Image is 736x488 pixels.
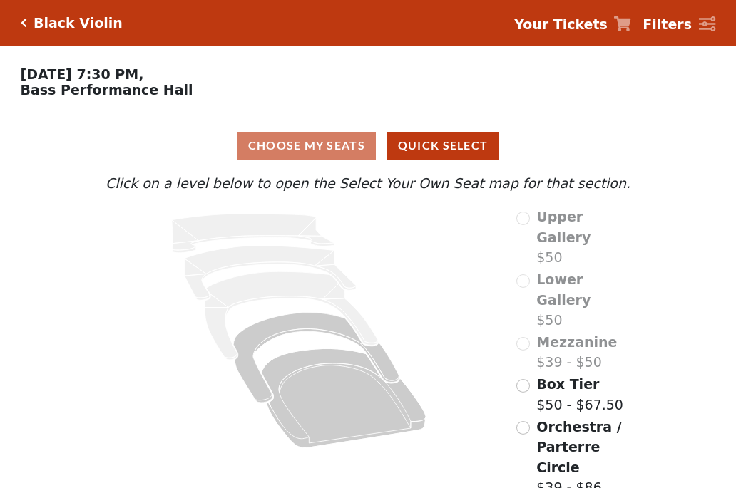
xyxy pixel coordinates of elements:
strong: Your Tickets [514,16,608,32]
a: Click here to go back to filters [21,18,27,28]
span: Orchestra / Parterre Circle [536,419,621,475]
span: Upper Gallery [536,209,591,245]
a: Filters [643,14,715,35]
strong: Filters [643,16,692,32]
path: Orchestra / Parterre Circle - Seats Available: 685 [262,349,426,448]
span: Box Tier [536,376,599,392]
path: Upper Gallery - Seats Available: 0 [172,214,334,253]
label: $39 - $50 [536,332,617,373]
p: Click on a level below to open the Select Your Own Seat map for that section. [102,173,634,194]
h5: Black Violin [34,15,123,31]
button: Quick Select [387,132,499,160]
span: Mezzanine [536,334,617,350]
span: Lower Gallery [536,271,591,308]
a: Your Tickets [514,14,631,35]
label: $50 [536,269,634,331]
path: Lower Gallery - Seats Available: 0 [185,246,357,300]
label: $50 [536,207,634,268]
label: $50 - $67.50 [536,374,623,415]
